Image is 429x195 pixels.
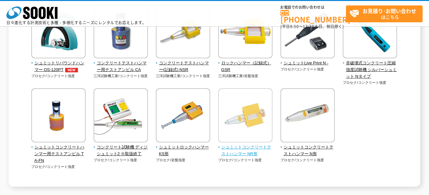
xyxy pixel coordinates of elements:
[156,157,211,163] p: プロセク/岩盤強度
[31,138,86,164] a: シュミットコンクリートハンマー用テストアンビル TA-FN
[31,54,86,73] a: シュミットリバウンドハンマー OS-120PTNEW
[156,88,210,144] img: シュミットロックハンマー KS形
[94,60,148,73] span: コンクリートテストハンマー用テストアンビル CA
[94,144,148,157] span: コンクリート試験機 ディジシュミット2 ※取扱終了
[218,73,273,79] p: 三洋試験機工業/岩盤強度
[31,73,86,79] p: プロセク/コンクリート強度
[94,73,148,79] p: 三洋試験機工業/コンクリート強度
[280,67,335,72] p: プロセク/コンクリート強度
[280,60,335,67] span: シュミットLive Print N -
[280,10,346,23] a: [PHONE_NUMBER]
[280,157,335,163] p: プロセク/コンクリート強度
[290,24,299,29] span: 8:50
[94,88,148,144] img: コンクリート試験機 ディジシュミット2 ※取扱終了
[156,4,210,60] img: コンクリートテストハンマー(記録式) NSR
[343,80,397,85] p: プロセク/コンクリート強度
[280,88,335,144] img: シュミットコンクリートテストハンマー N形
[94,157,148,163] p: プロセク/コンクリート強度
[343,54,397,80] a: 非破壊式コンクリート圧縮強度試験機 シルバーシュミット Nタイプ
[31,144,86,164] span: シュミットコンクリートハンマー用テストアンビル TA-FN
[349,6,422,22] span: はこちら
[218,157,273,163] p: プロセク/コンクリート強度
[6,21,146,25] p: 日々進化する計測技術と多種・多様化するニーズにレンタルでお応えします。
[218,144,273,157] span: シュミットコンクリートテストハンマー NR形
[156,144,211,157] span: シュミットロックハンマー KS形
[346,5,423,22] a: お見積り･お問い合わせはこちら
[343,4,397,60] img: 非破壊式コンクリート圧縮強度試験機 シルバーシュミット Nタイプ
[94,4,148,60] img: コンクリートテストハンマー用テストアンビル CA
[156,138,211,157] a: シュミットロックハンマー KS形
[280,54,335,67] a: シュミットLive Print N -
[64,68,80,72] img: NEW
[31,4,86,60] img: シュミットリバウンドハンマー OS-120PT
[280,24,344,29] span: (平日 ～ 土日、祝日除く)
[218,138,273,157] a: シュミットコンクリートテストハンマー NR形
[156,54,211,73] a: コンクリートテストハンマー(記録式) NSR
[280,144,335,157] span: シュミットコンクリートテストハンマー N形
[218,54,273,73] a: ロックハンマー（記録式） GSR
[218,60,273,73] span: ロックハンマー（記録式） GSR
[280,138,335,157] a: シュミットコンクリートテストハンマー N形
[363,7,416,15] strong: お見積り･お問い合わせ
[280,5,346,9] span: お電話でのお問い合わせは
[218,88,272,144] img: シュミットコンクリートテストハンマー NR形
[218,4,272,60] img: ロックハンマー（記録式） GSR
[280,4,335,60] img: シュミットLive Print N -
[31,60,86,73] span: シュミットリバウンドハンマー OS-120PT
[94,138,148,157] a: コンクリート試験機 ディジシュミット2 ※取扱終了
[303,24,314,29] span: 17:30
[94,54,148,73] a: コンクリートテストハンマー用テストアンビル CA
[156,73,211,79] p: 三洋試験機工業/コンクリート強度
[343,60,397,80] span: 非破壊式コンクリート圧縮強度試験機 シルバーシュミット Nタイプ
[31,88,86,144] img: シュミットコンクリートハンマー用テストアンビル TA-FN
[31,164,86,170] p: プロセク/コンクリート強度
[156,60,211,73] span: コンクリートテストハンマー(記録式) NSR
